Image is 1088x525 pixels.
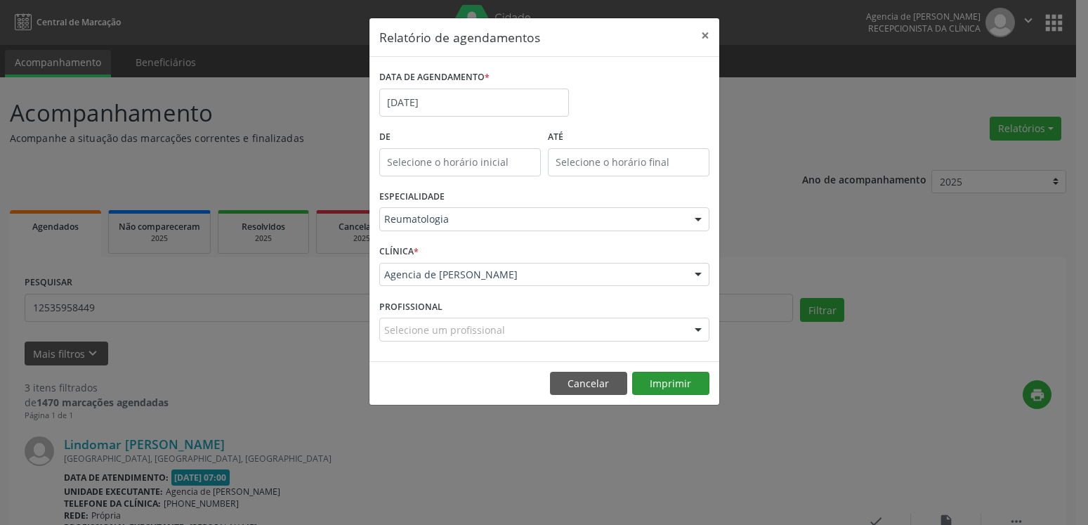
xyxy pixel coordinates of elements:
[384,212,681,226] span: Reumatologia
[379,89,569,117] input: Selecione uma data ou intervalo
[379,241,419,263] label: CLÍNICA
[548,127,709,148] label: ATÉ
[379,67,490,89] label: DATA DE AGENDAMENTO
[379,28,540,46] h5: Relatório de agendamentos
[384,268,681,282] span: Agencia de [PERSON_NAME]
[632,372,709,396] button: Imprimir
[379,148,541,176] input: Selecione o horário inicial
[379,127,541,148] label: De
[550,372,627,396] button: Cancelar
[379,296,443,318] label: PROFISSIONAL
[548,148,709,176] input: Selecione o horário final
[379,186,445,208] label: ESPECIALIDADE
[384,323,505,337] span: Selecione um profissional
[691,18,719,53] button: Close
